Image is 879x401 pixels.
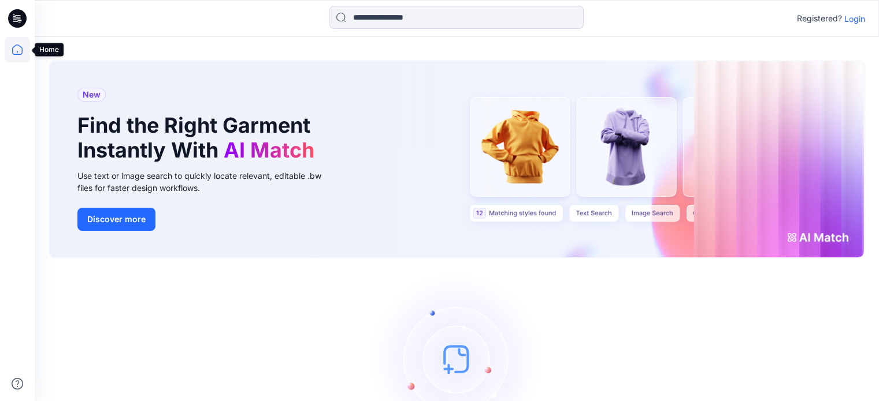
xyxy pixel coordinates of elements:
[77,113,320,163] h1: Find the Right Garment Instantly With
[83,88,101,102] span: New
[797,12,842,25] p: Registered?
[224,137,314,163] span: AI Match
[77,170,337,194] div: Use text or image search to quickly locate relevant, editable .bw files for faster design workflows.
[77,208,155,231] button: Discover more
[844,13,865,25] p: Login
